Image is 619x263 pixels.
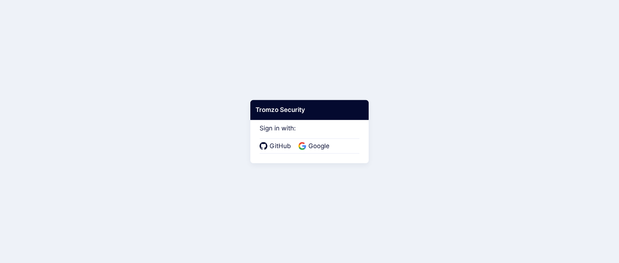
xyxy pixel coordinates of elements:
[260,115,359,154] div: Sign in with:
[250,100,369,120] div: Tromzo Security
[306,141,332,151] span: Google
[260,141,293,151] a: GitHub
[298,141,332,151] a: Google
[267,141,293,151] span: GitHub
